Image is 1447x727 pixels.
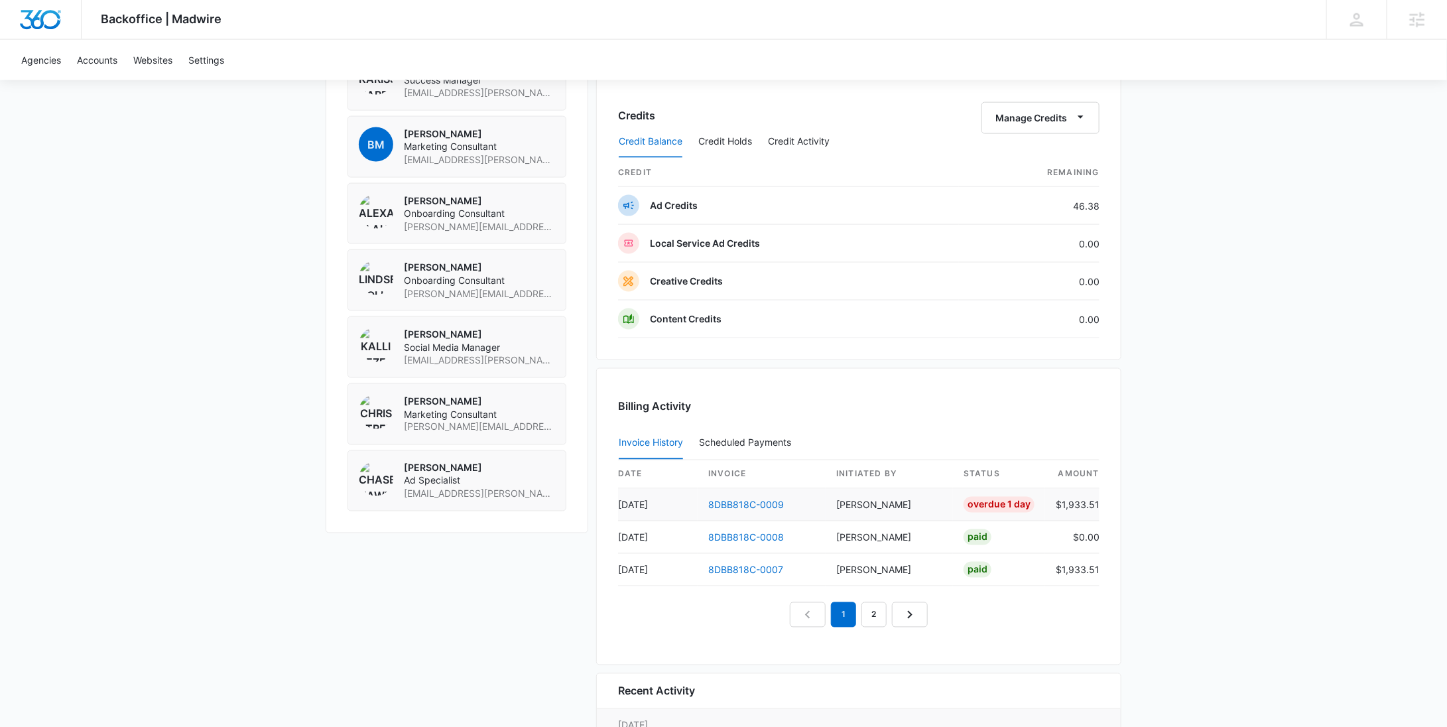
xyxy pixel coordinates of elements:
[619,126,682,158] button: Credit Balance
[359,462,393,496] img: Chase Hawkinson
[618,107,655,123] h3: Credits
[359,395,393,429] img: Chris Street
[1045,521,1100,554] td: $0.00
[981,102,1100,134] button: Manage Credits
[404,140,555,153] span: Marketing Consultant
[69,40,125,80] a: Accounts
[698,126,752,158] button: Credit Holds
[953,460,1045,489] th: status
[618,554,698,586] td: [DATE]
[404,127,555,141] p: [PERSON_NAME]
[404,220,555,233] span: [PERSON_NAME][EMAIL_ADDRESS][PERSON_NAME][DOMAIN_NAME]
[959,263,1100,300] td: 0.00
[404,261,555,274] p: [PERSON_NAME]
[964,562,991,578] div: Paid
[404,408,555,421] span: Marketing Consultant
[959,225,1100,263] td: 0.00
[404,395,555,408] p: [PERSON_NAME]
[650,275,723,288] p: Creative Credits
[826,521,953,554] td: [PERSON_NAME]
[359,194,393,229] img: Alexander Blaho
[618,398,1100,414] h3: Billing Activity
[650,312,722,326] p: Content Credits
[1045,489,1100,521] td: $1,933.51
[959,159,1100,187] th: Remaining
[404,153,555,166] span: [EMAIL_ADDRESS][PERSON_NAME][DOMAIN_NAME]
[404,194,555,208] p: [PERSON_NAME]
[404,341,555,354] span: Social Media Manager
[831,602,856,628] em: 1
[708,532,784,543] a: 8DBB818C-0008
[619,428,683,460] button: Invoice History
[698,460,826,489] th: invoice
[650,237,760,250] p: Local Service Ad Credits
[964,529,991,545] div: Paid
[180,40,232,80] a: Settings
[826,489,953,521] td: [PERSON_NAME]
[359,127,393,162] span: BM
[101,12,222,26] span: Backoffice | Madwire
[699,438,796,448] div: Scheduled Payments
[618,683,695,699] h6: Recent Activity
[964,497,1035,513] div: Overdue 1 Day
[618,159,959,187] th: credit
[13,40,69,80] a: Agencies
[404,328,555,341] p: [PERSON_NAME]
[404,86,555,99] span: [EMAIL_ADDRESS][PERSON_NAME][DOMAIN_NAME]
[618,521,698,554] td: [DATE]
[826,554,953,586] td: [PERSON_NAME]
[404,354,555,367] span: [EMAIL_ADDRESS][PERSON_NAME][DOMAIN_NAME]
[618,489,698,521] td: [DATE]
[768,126,830,158] button: Credit Activity
[404,474,555,488] span: Ad Specialist
[1045,554,1100,586] td: $1,933.51
[404,488,555,501] span: [EMAIL_ADDRESS][PERSON_NAME][DOMAIN_NAME]
[892,602,928,628] a: Next Page
[359,328,393,362] img: Kalli Pezel
[861,602,887,628] a: Page 2
[708,499,784,511] a: 8DBB818C-0009
[826,460,953,489] th: Initiated By
[790,602,928,628] nav: Pagination
[125,40,180,80] a: Websites
[404,207,555,220] span: Onboarding Consultant
[359,261,393,295] img: Lindsey Collett
[404,287,555,300] span: [PERSON_NAME][EMAIL_ADDRESS][PERSON_NAME][DOMAIN_NAME]
[959,187,1100,225] td: 46.38
[708,564,783,576] a: 8DBB818C-0007
[959,300,1100,338] td: 0.00
[618,460,698,489] th: date
[404,421,555,434] span: [PERSON_NAME][EMAIL_ADDRESS][DOMAIN_NAME]
[404,462,555,475] p: [PERSON_NAME]
[404,274,555,287] span: Onboarding Consultant
[1045,460,1100,489] th: amount
[650,199,698,212] p: Ad Credits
